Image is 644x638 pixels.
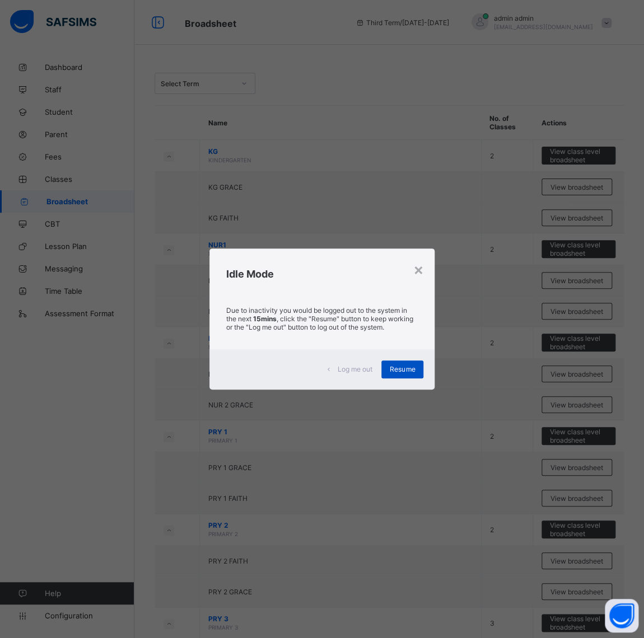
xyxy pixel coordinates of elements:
[253,315,277,323] strong: 15mins
[226,268,418,280] h2: Idle Mode
[413,260,423,279] div: ×
[605,599,638,632] button: Open asap
[226,306,418,331] p: Due to inactivity you would be logged out to the system in the next , click the "Resume" button t...
[338,365,372,373] span: Log me out
[390,365,415,373] span: Resume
